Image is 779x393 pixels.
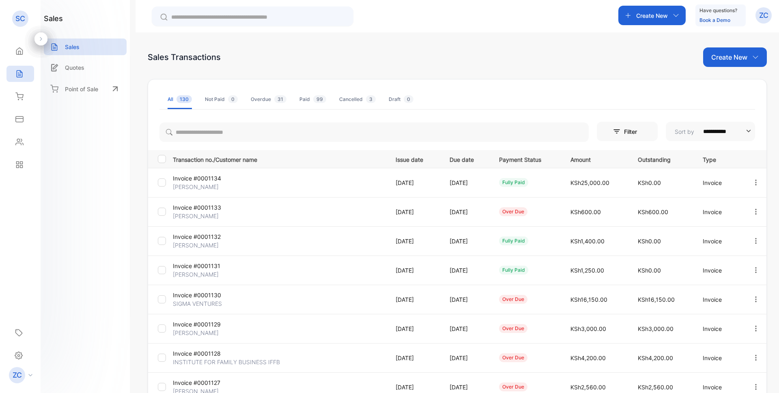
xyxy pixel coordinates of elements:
p: [DATE] [450,295,482,304]
div: over due [499,207,527,216]
span: KSh1,400.00 [570,238,605,245]
p: [DATE] [450,383,482,391]
span: KSh16,150.00 [570,296,607,303]
div: Overdue [251,96,286,103]
p: Transaction no./Customer name [173,154,385,164]
div: fully paid [499,178,528,187]
button: Create New [703,47,767,67]
div: Paid [299,96,326,103]
span: KSh4,200.00 [570,354,606,361]
a: Quotes [44,59,127,76]
p: ZC [759,10,768,21]
p: Invoice #0001130 [173,291,244,299]
span: KSh0.00 [638,179,661,186]
p: Invoice [703,266,735,275]
h1: sales [44,13,63,24]
p: Invoice #0001132 [173,232,244,241]
div: Sales Transactions [148,51,221,63]
p: Quotes [65,63,84,72]
p: ZC [13,370,22,380]
span: 31 [274,95,286,103]
div: Draft [389,96,413,103]
p: Invoice #0001133 [173,203,244,212]
div: over due [499,295,527,304]
span: KSh0.00 [638,238,661,245]
span: 130 [176,95,192,103]
p: Invoice #0001134 [173,174,244,183]
p: [PERSON_NAME] [173,241,244,249]
button: Sort by [666,122,755,141]
span: KSh1,250.00 [570,267,604,274]
p: Invoice [703,237,735,245]
p: Outstanding [638,154,686,164]
span: KSh16,150.00 [638,296,675,303]
p: [DATE] [396,208,433,216]
p: [PERSON_NAME] [173,329,244,337]
div: Cancelled [339,96,376,103]
p: Invoice [703,178,735,187]
span: KSh600.00 [638,208,668,215]
div: over due [499,353,527,362]
p: [PERSON_NAME] [173,270,244,279]
p: Invoice [703,295,735,304]
p: [DATE] [450,178,482,187]
p: Create New [636,11,668,20]
button: ZC [755,6,772,25]
p: SC [15,13,25,24]
p: [DATE] [396,178,433,187]
span: KSh0.00 [638,267,661,274]
div: over due [499,324,527,333]
p: Sales [65,43,80,51]
p: [DATE] [450,354,482,362]
p: Have questions? [699,6,737,15]
p: Invoice [703,383,735,391]
p: Invoice [703,324,735,333]
p: SIGMA VENTURES [173,299,244,308]
p: [PERSON_NAME] [173,183,244,191]
span: KSh3,000.00 [638,325,674,332]
p: [DATE] [396,266,433,275]
div: All [168,96,192,103]
p: [DATE] [450,266,482,275]
p: INSTITUTE FOR FAMILY BUSINESS IFFB [173,358,280,366]
p: [DATE] [396,237,433,245]
p: Sort by [675,127,694,136]
p: [DATE] [396,354,433,362]
span: KSh25,000.00 [570,179,609,186]
p: Type [703,154,735,164]
span: 99 [313,95,326,103]
span: 0 [228,95,238,103]
span: KSh600.00 [570,208,601,215]
p: Invoice [703,208,735,216]
p: Amount [570,154,621,164]
p: Invoice [703,354,735,362]
p: [DATE] [450,208,482,216]
p: [DATE] [396,295,433,304]
p: Due date [450,154,482,164]
span: 3 [366,95,376,103]
p: Invoice #0001127 [173,378,244,387]
p: [DATE] [396,324,433,333]
a: Sales [44,39,127,55]
p: Payment Status [499,154,554,164]
p: Issue date [396,154,433,164]
p: [PERSON_NAME] [173,212,244,220]
span: 0 [404,95,413,103]
p: [DATE] [450,237,482,245]
p: [DATE] [396,383,433,391]
div: fully paid [499,236,528,245]
p: [DATE] [450,324,482,333]
p: Point of Sale [65,85,98,93]
p: Invoice #0001131 [173,262,244,270]
span: KSh2,560.00 [638,384,673,391]
span: KSh3,000.00 [570,325,606,332]
span: KSh4,200.00 [638,354,673,361]
p: Invoice #0001128 [173,349,244,358]
a: Book a Demo [699,17,730,23]
button: Create New [618,6,686,25]
p: Create New [711,52,747,62]
div: fully paid [499,266,528,275]
div: Not Paid [205,96,238,103]
a: Point of Sale [44,80,127,98]
div: over due [499,382,527,391]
